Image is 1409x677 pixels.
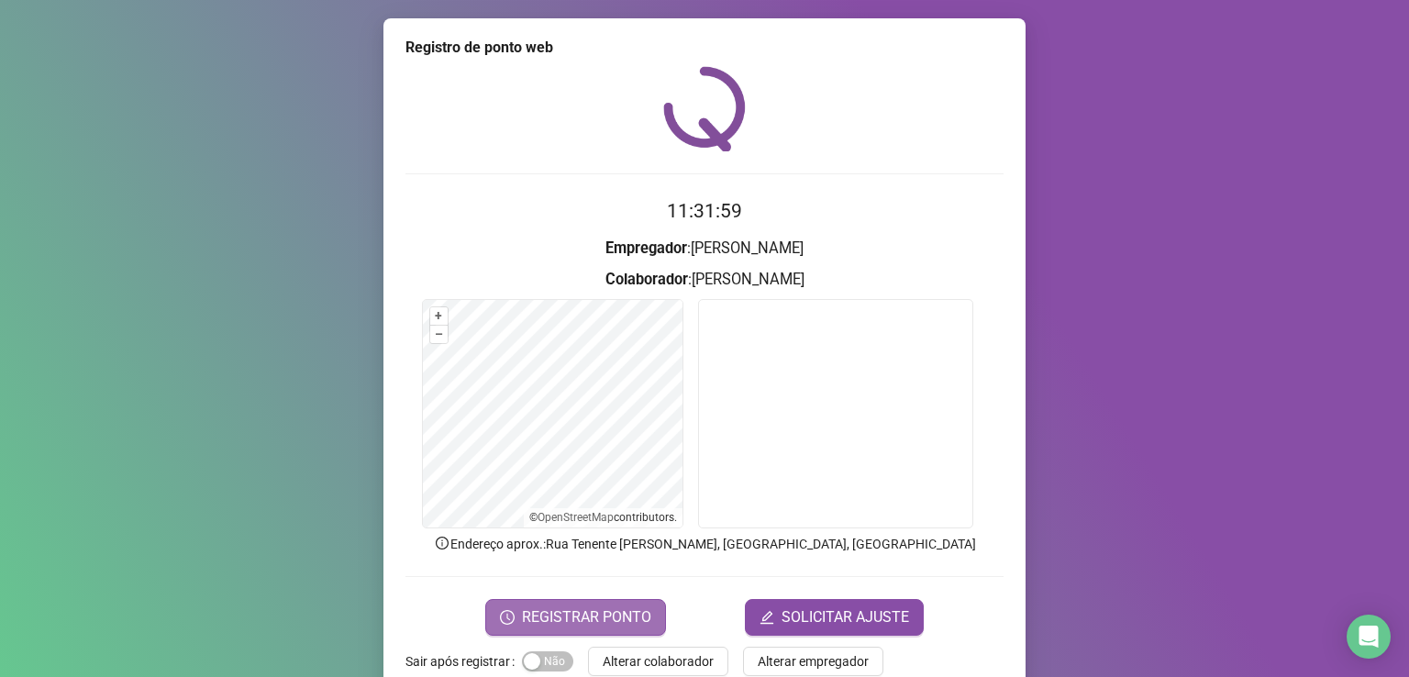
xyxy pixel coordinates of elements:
button: REGISTRAR PONTO [485,599,666,636]
a: OpenStreetMap [538,511,614,524]
button: editSOLICITAR AJUSTE [745,599,924,636]
img: QRPoint [663,66,746,151]
time: 11:31:59 [667,200,742,222]
h3: : [PERSON_NAME] [405,268,1004,292]
button: + [430,307,448,325]
span: edit [760,610,774,625]
button: – [430,326,448,343]
strong: Empregador [605,239,687,257]
button: Alterar empregador [743,647,883,676]
p: Endereço aprox. : Rua Tenente [PERSON_NAME], [GEOGRAPHIC_DATA], [GEOGRAPHIC_DATA] [405,534,1004,554]
span: info-circle [434,535,450,551]
span: clock-circle [500,610,515,625]
span: SOLICITAR AJUSTE [782,606,909,628]
div: Registro de ponto web [405,37,1004,59]
span: Alterar colaborador [603,651,714,671]
strong: Colaborador [605,271,688,288]
div: Open Intercom Messenger [1347,615,1391,659]
span: Alterar empregador [758,651,869,671]
label: Sair após registrar [405,647,522,676]
span: REGISTRAR PONTO [522,606,651,628]
h3: : [PERSON_NAME] [405,237,1004,261]
li: © contributors. [529,511,677,524]
button: Alterar colaborador [588,647,728,676]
